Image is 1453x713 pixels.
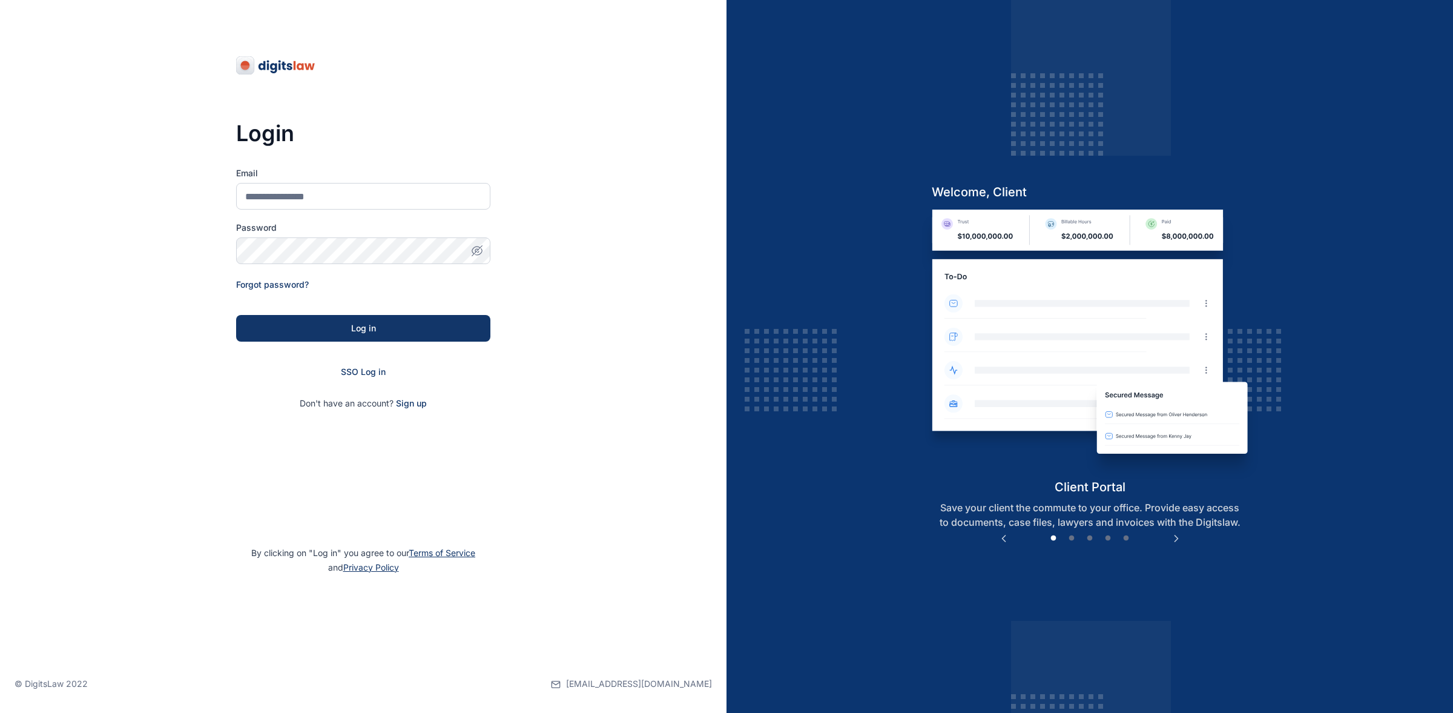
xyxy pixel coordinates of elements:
[236,279,309,290] a: Forgot password?
[328,562,399,572] span: and
[236,315,490,342] button: Log in
[922,184,1258,201] h5: welcome, client
[922,210,1258,478] img: client-portal
[1102,532,1114,545] button: 4
[922,479,1258,496] h5: client portal
[396,398,427,408] a: Sign up
[255,322,471,334] div: Log in
[15,546,712,575] p: By clicking on "Log in" you agree to our
[551,655,712,713] a: [EMAIL_ADDRESS][DOMAIN_NAME]
[1084,532,1096,545] button: 3
[341,366,386,377] a: SSO Log in
[15,678,88,690] p: © DigitsLaw 2022
[1120,532,1132,545] button: 5
[922,500,1258,529] p: Save your client the commute to your office. Provide easy access to documents, case files, lawyer...
[998,532,1010,545] button: Previous
[343,562,399,572] a: Privacy Policy
[236,397,490,410] p: Don't have an account?
[396,397,427,410] span: Sign up
[409,548,475,558] a: Terms of Service
[236,222,490,234] label: Password
[1066,532,1078,545] button: 2
[236,56,316,75] img: digitslaw-logo
[236,167,490,179] label: Email
[236,121,490,145] h3: Login
[1170,532,1182,545] button: Next
[566,678,712,690] span: [EMAIL_ADDRESS][DOMAIN_NAME]
[1047,532,1059,545] button: 1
